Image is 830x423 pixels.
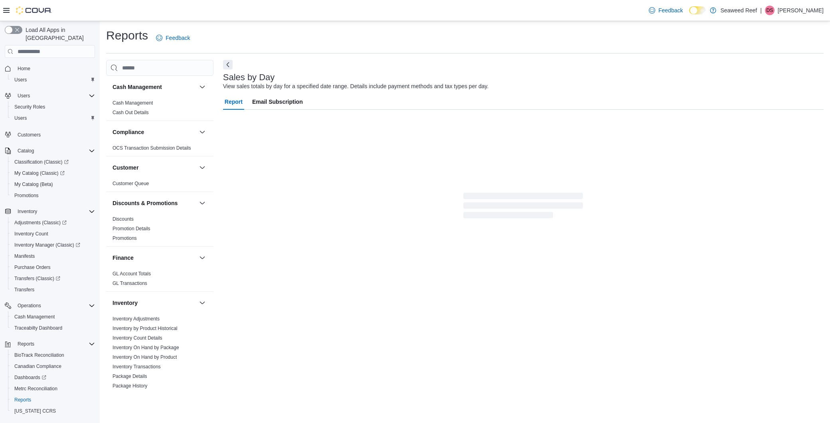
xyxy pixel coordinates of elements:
[113,235,137,241] a: Promotions
[463,194,583,220] span: Loading
[113,128,196,136] button: Compliance
[11,406,59,416] a: [US_STATE] CCRS
[8,273,98,284] a: Transfers (Classic)
[198,198,207,208] button: Discounts & Promotions
[113,299,138,307] h3: Inventory
[113,345,179,350] a: Inventory On Hand by Package
[14,374,46,381] span: Dashboards
[11,75,30,85] a: Users
[658,6,683,14] span: Feedback
[113,325,178,332] span: Inventory by Product Historical
[113,225,150,232] span: Promotion Details
[14,397,31,403] span: Reports
[11,229,51,239] a: Inventory Count
[113,373,147,380] span: Package Details
[11,350,95,360] span: BioTrack Reconciliation
[113,199,178,207] h3: Discounts & Promotions
[113,393,154,398] a: Product Expirations
[113,281,147,286] a: GL Transactions
[11,263,95,272] span: Purchase Orders
[11,157,72,167] a: Classification (Classic)
[2,63,98,74] button: Home
[11,191,42,200] a: Promotions
[11,373,95,382] span: Dashboards
[14,314,55,320] span: Cash Management
[18,132,41,138] span: Customers
[11,180,95,189] span: My Catalog (Beta)
[113,164,138,172] h3: Customer
[113,199,196,207] button: Discounts & Promotions
[11,251,95,261] span: Manifests
[252,94,303,110] span: Email Subscription
[113,181,149,186] a: Customer Queue
[11,350,67,360] a: BioTrack Reconciliation
[113,145,191,151] a: OCS Transaction Submission Details
[2,206,98,217] button: Inventory
[18,65,30,72] span: Home
[8,168,98,179] a: My Catalog (Classic)
[8,239,98,251] a: Inventory Manager (Classic)
[11,218,70,227] a: Adjustments (Classic)
[113,383,147,389] span: Package History
[8,350,98,361] button: BioTrack Reconciliation
[11,384,95,393] span: Metrc Reconciliation
[18,148,34,154] span: Catalog
[113,83,196,91] button: Cash Management
[113,354,177,360] a: Inventory On Hand by Product
[113,271,151,277] a: GL Account Totals
[113,299,196,307] button: Inventory
[14,207,40,216] button: Inventory
[11,285,38,295] a: Transfers
[113,335,162,341] span: Inventory Count Details
[113,344,179,351] span: Inventory On Hand by Package
[198,253,207,263] button: Finance
[14,275,60,282] span: Transfers (Classic)
[153,30,193,46] a: Feedback
[14,181,53,188] span: My Catalog (Beta)
[106,98,213,121] div: Cash Management
[8,322,98,334] button: Traceabilty Dashboard
[14,231,48,237] span: Inventory Count
[2,128,98,140] button: Customers
[2,300,98,311] button: Operations
[11,102,48,112] a: Security Roles
[14,207,95,216] span: Inventory
[22,26,95,42] span: Load All Apps in [GEOGRAPHIC_DATA]
[14,301,44,310] button: Operations
[11,373,49,382] a: Dashboards
[11,263,54,272] a: Purchase Orders
[8,179,98,190] button: My Catalog (Beta)
[11,180,56,189] a: My Catalog (Beta)
[11,229,95,239] span: Inventory Count
[8,190,98,201] button: Promotions
[14,192,39,199] span: Promotions
[14,77,27,83] span: Users
[18,93,30,99] span: Users
[198,127,207,137] button: Compliance
[11,113,30,123] a: Users
[11,168,95,178] span: My Catalog (Classic)
[14,170,65,176] span: My Catalog (Classic)
[14,352,64,358] span: BioTrack Reconciliation
[113,374,147,379] a: Package Details
[8,405,98,417] button: [US_STATE] CCRS
[11,157,95,167] span: Classification (Classic)
[113,216,134,222] a: Discounts
[166,34,190,42] span: Feedback
[198,298,207,308] button: Inventory
[8,74,98,85] button: Users
[14,115,27,121] span: Users
[8,311,98,322] button: Cash Management
[14,219,67,226] span: Adjustments (Classic)
[14,339,95,349] span: Reports
[198,82,207,92] button: Cash Management
[14,287,34,293] span: Transfers
[11,362,95,371] span: Canadian Compliance
[113,326,178,331] a: Inventory by Product Historical
[11,323,95,333] span: Traceabilty Dashboard
[113,316,160,322] a: Inventory Adjustments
